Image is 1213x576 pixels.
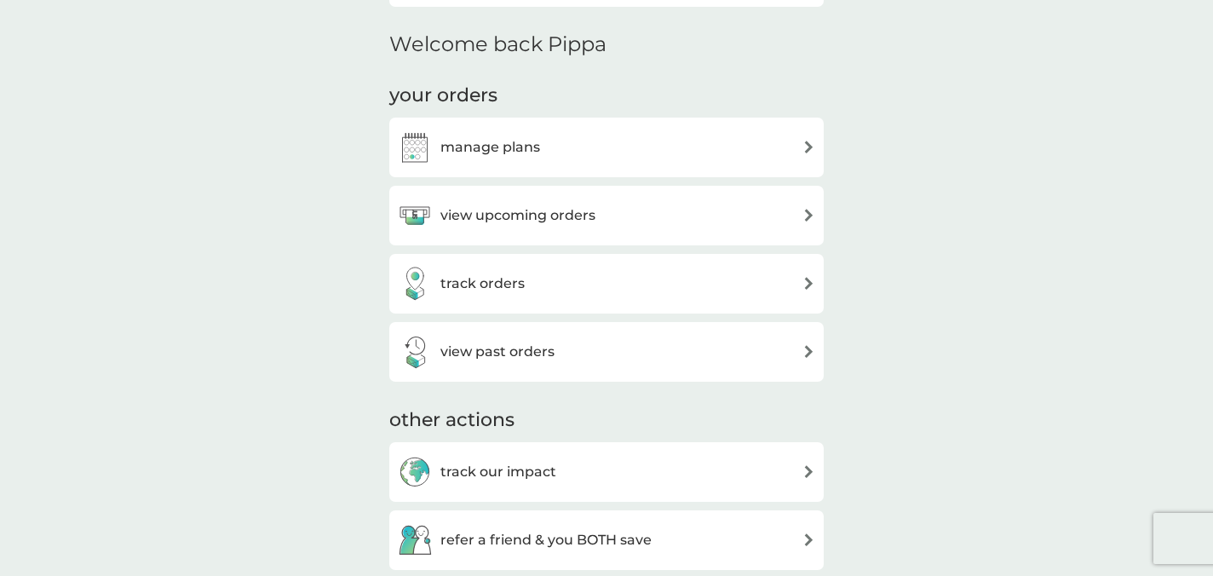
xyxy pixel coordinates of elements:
img: arrow right [802,141,815,153]
h3: refer a friend & you BOTH save [440,529,652,551]
h3: your orders [389,83,497,109]
h3: view past orders [440,341,555,363]
h3: track orders [440,273,525,295]
img: arrow right [802,465,815,478]
img: arrow right [802,277,815,290]
h2: Welcome back Pippa [389,32,606,57]
h3: view upcoming orders [440,204,595,227]
img: arrow right [802,209,815,222]
h3: other actions [389,407,515,434]
h3: manage plans [440,136,540,158]
img: arrow right [802,533,815,546]
img: arrow right [802,345,815,358]
h3: track our impact [440,461,556,483]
